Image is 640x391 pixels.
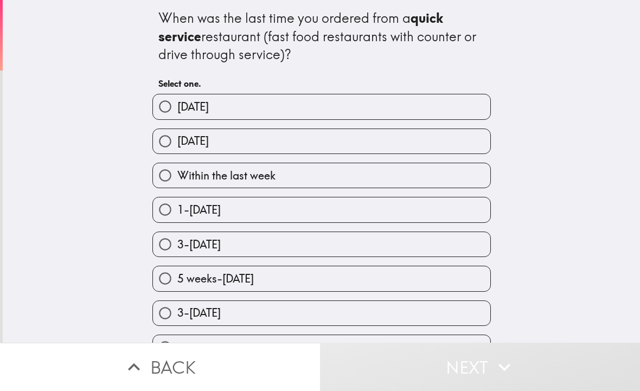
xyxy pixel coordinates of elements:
[153,197,490,222] button: 1-[DATE]
[177,133,209,149] span: [DATE]
[153,335,490,360] button: More than [DATE]
[177,202,221,217] span: 1-[DATE]
[177,237,221,252] span: 3-[DATE]
[177,99,209,114] span: [DATE]
[153,129,490,153] button: [DATE]
[153,232,490,257] button: 3-[DATE]
[158,78,485,89] h6: Select one.
[158,10,446,44] b: quick service
[153,163,490,188] button: Within the last week
[320,343,640,391] button: Next
[177,305,221,321] span: 3-[DATE]
[153,94,490,119] button: [DATE]
[177,168,276,183] span: Within the last week
[177,271,254,286] span: 5 weeks-[DATE]
[177,340,261,355] span: More than [DATE]
[153,301,490,325] button: 3-[DATE]
[158,9,485,64] div: When was the last time you ordered from a restaurant (fast food restaurants with counter or drive...
[153,266,490,291] button: 5 weeks-[DATE]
